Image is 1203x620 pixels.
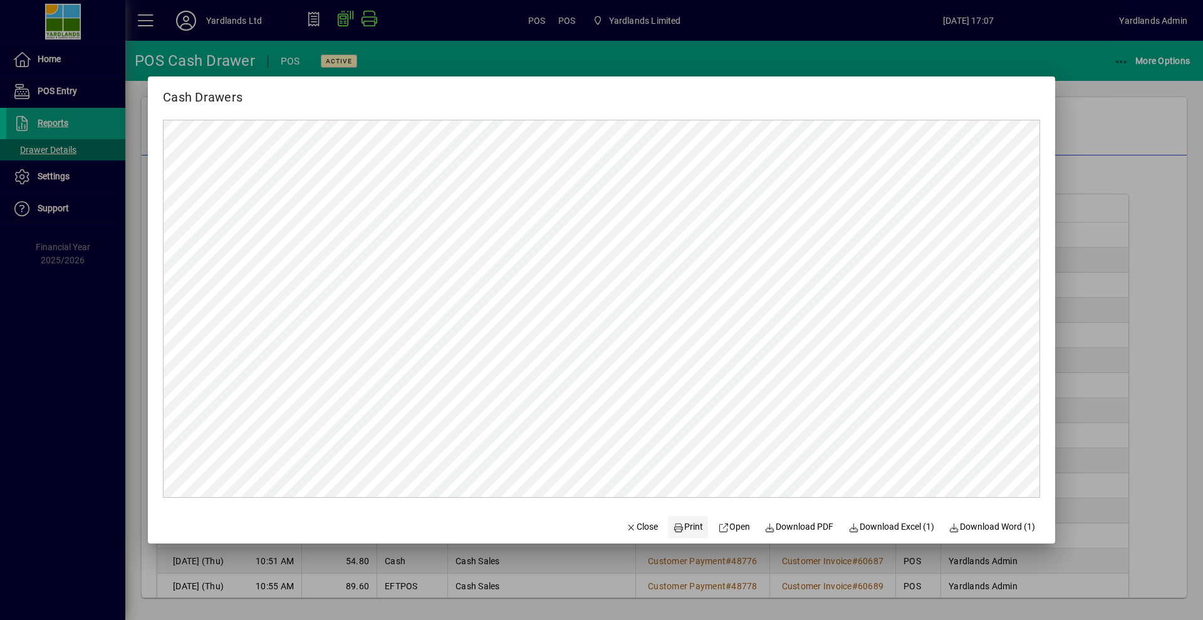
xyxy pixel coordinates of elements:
[843,516,939,539] button: Download Excel (1)
[668,516,708,539] button: Print
[621,516,664,539] button: Close
[765,520,834,533] span: Download PDF
[848,520,934,533] span: Download Excel (1)
[944,516,1041,539] button: Download Word (1)
[713,516,755,539] a: Open
[760,516,839,539] a: Download PDF
[626,520,659,533] span: Close
[718,520,750,533] span: Open
[949,520,1036,533] span: Download Word (1)
[673,520,703,533] span: Print
[148,76,258,107] h2: Cash Drawers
